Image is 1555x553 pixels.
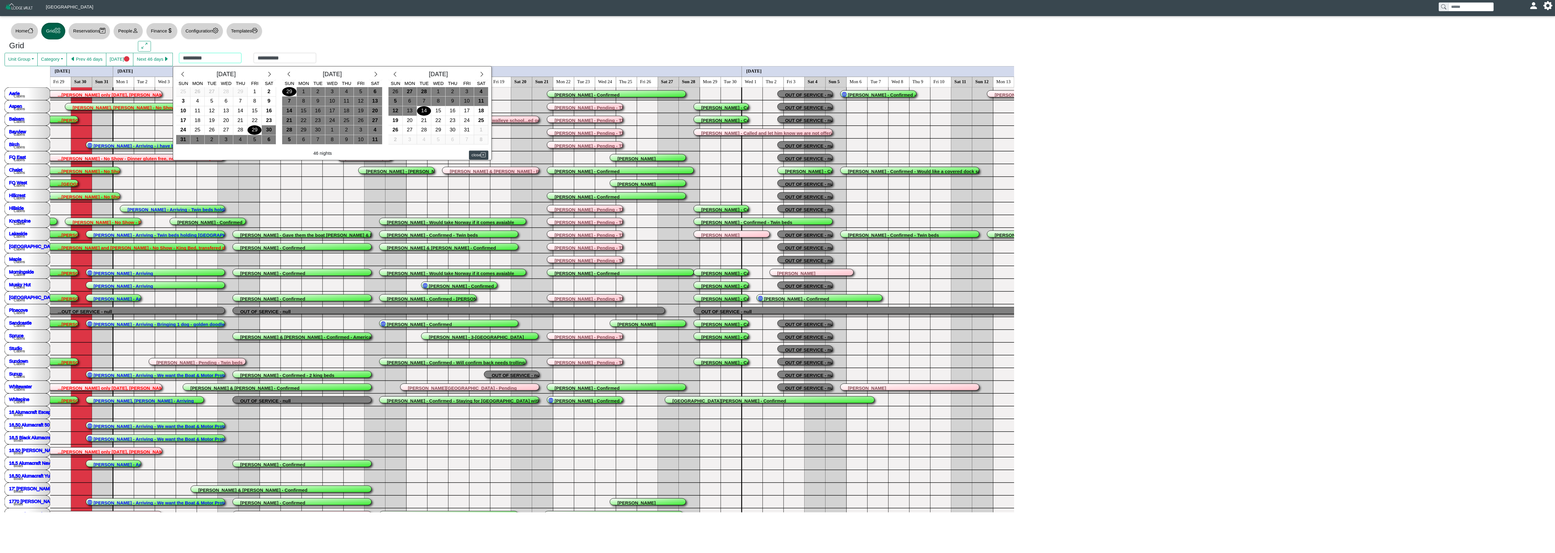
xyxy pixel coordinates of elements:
div: 4 [190,97,204,106]
button: 5 [354,87,368,97]
span: Wed [221,81,231,86]
button: 21 [233,116,248,126]
button: 30 [262,125,276,135]
button: 27 [219,125,233,135]
button: chevron left [388,70,402,80]
button: 2 [388,135,403,145]
div: 19 [354,106,368,116]
div: 17 [325,106,339,116]
button: 6 [368,87,382,97]
span: Thu [448,81,457,86]
div: 29 [248,125,261,135]
div: 8 [431,97,445,106]
button: 26 [354,116,368,126]
button: 13 [219,106,233,116]
div: 29 [431,125,445,135]
span: Wed [327,81,338,86]
div: 15 [297,106,311,116]
button: 6 [403,97,417,106]
button: 14 [417,106,431,116]
button: 24 [176,125,190,135]
button: 1 [474,125,488,135]
span: Mon [192,81,203,86]
div: 5 [205,97,219,106]
button: 3 [176,97,190,106]
div: 19 [388,116,402,125]
div: 14 [233,106,247,116]
div: 18 [190,116,204,125]
button: 26 [388,125,403,135]
span: Fri [357,81,364,86]
button: 6 [297,135,311,145]
div: 27 [403,87,417,97]
button: chevron left [282,70,295,80]
div: 2 [205,135,219,144]
button: 22 [297,116,311,126]
div: 6 [219,97,233,106]
div: [DATE] [402,70,475,80]
div: 11 [340,97,354,106]
div: 3 [460,87,474,97]
div: 23 [262,116,276,125]
button: chevron left [176,70,189,80]
div: 28 [233,125,247,135]
button: 11 [368,135,382,145]
div: 1 [325,125,339,135]
div: 9 [311,97,325,106]
div: 29 [282,87,296,97]
div: 25 [190,125,204,135]
button: 2 [446,87,460,97]
button: 20 [368,106,382,116]
button: 18 [474,106,488,116]
button: 7 [311,135,325,145]
button: 22 [431,116,446,126]
button: 19 [205,116,219,126]
div: 2 [446,87,460,97]
button: 29 [233,87,248,97]
button: 31 [460,125,474,135]
div: 30 [311,125,325,135]
button: 17 [460,106,474,116]
div: 18 [340,106,354,116]
div: 16 [446,106,460,116]
div: 15 [248,106,261,116]
button: 4 [190,97,205,106]
span: Sat [371,81,379,86]
div: 9 [340,135,354,144]
svg: x square [481,152,486,157]
button: 5 [388,97,403,106]
button: 11 [340,97,354,106]
button: chevron right [263,70,276,80]
div: 15 [431,106,445,116]
span: Tue [207,81,217,86]
button: 27 [403,125,417,135]
button: 27 [205,87,219,97]
span: Mon [299,81,309,86]
button: 28 [417,125,431,135]
div: 2 [311,87,325,97]
button: 12 [354,97,368,106]
div: 22 [431,116,445,125]
button: 14 [282,106,296,116]
div: 9 [446,97,460,106]
button: 15 [248,106,262,116]
button: 10 [176,106,190,116]
div: 20 [403,116,417,125]
div: 31 [176,135,190,144]
div: 5 [248,135,261,144]
button: 7 [233,97,248,106]
span: Tue [419,81,429,86]
div: 27 [368,116,382,125]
